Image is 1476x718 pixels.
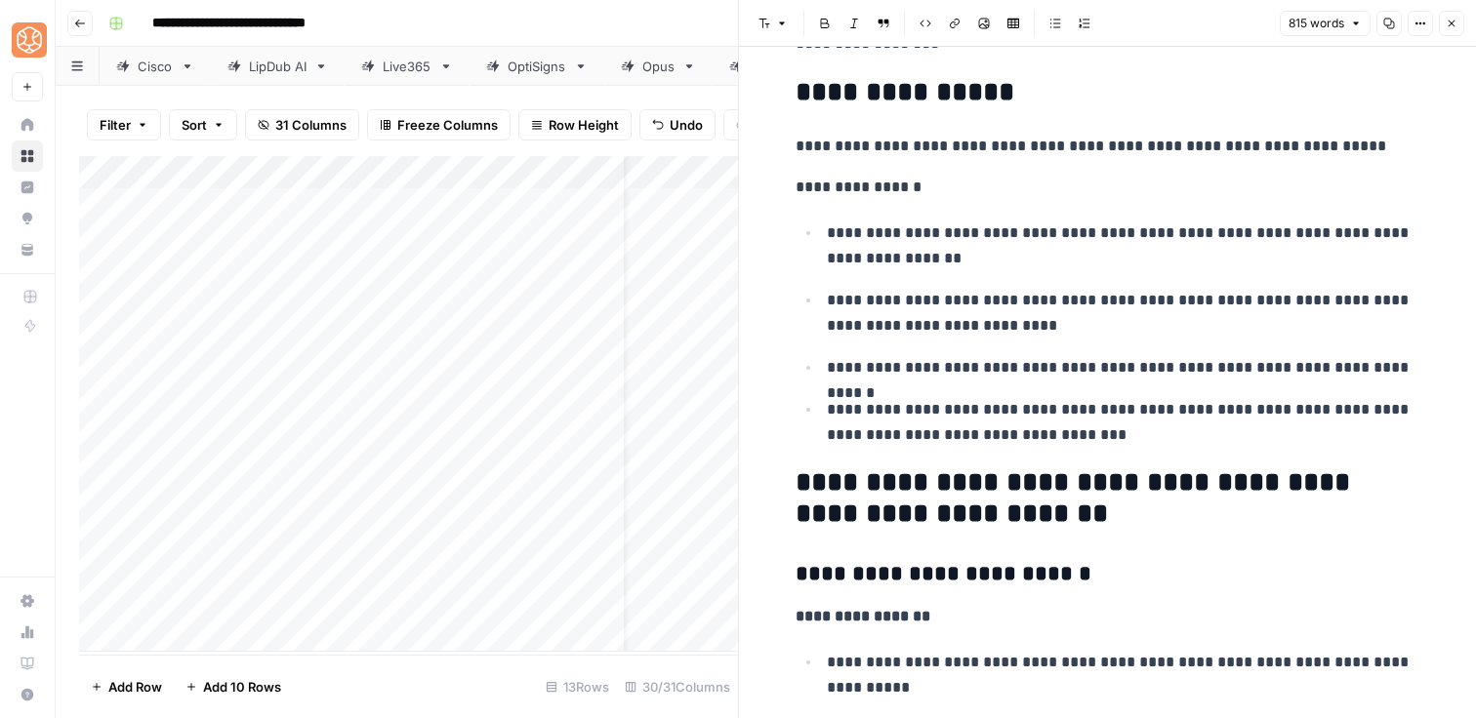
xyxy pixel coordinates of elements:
[203,677,281,697] span: Add 10 Rows
[12,172,43,203] a: Insights
[12,140,43,172] a: Browse
[12,648,43,679] a: Learning Hub
[713,47,875,86] a: PayStubsNow
[211,47,345,86] a: LipDub AI
[108,677,162,697] span: Add Row
[538,671,617,702] div: 13 Rows
[367,109,511,140] button: Freeze Columns
[518,109,632,140] button: Row Height
[12,234,43,265] a: Your Data
[12,109,43,140] a: Home
[383,57,431,76] div: Live365
[12,679,43,710] button: Help + Support
[87,109,161,140] button: Filter
[345,47,470,86] a: Live365
[12,203,43,234] a: Opportunities
[100,47,211,86] a: Cisco
[100,115,131,135] span: Filter
[508,57,566,76] div: OptiSigns
[245,109,359,140] button: 31 Columns
[79,671,174,702] button: Add Row
[12,585,43,617] a: Settings
[174,671,293,702] button: Add 10 Rows
[549,115,619,135] span: Row Height
[604,47,713,86] a: Opus
[1280,11,1371,36] button: 815 words
[470,47,604,86] a: OptiSigns
[639,109,716,140] button: Undo
[182,115,207,135] span: Sort
[249,57,307,76] div: LipDub AI
[138,57,173,76] div: Cisco
[397,115,498,135] span: Freeze Columns
[670,115,703,135] span: Undo
[617,671,738,702] div: 30/31 Columns
[12,617,43,648] a: Usage
[1289,15,1344,32] span: 815 words
[169,109,237,140] button: Sort
[12,22,47,58] img: SimpleTiger Logo
[642,57,675,76] div: Opus
[12,16,43,64] button: Workspace: SimpleTiger
[275,115,347,135] span: 31 Columns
